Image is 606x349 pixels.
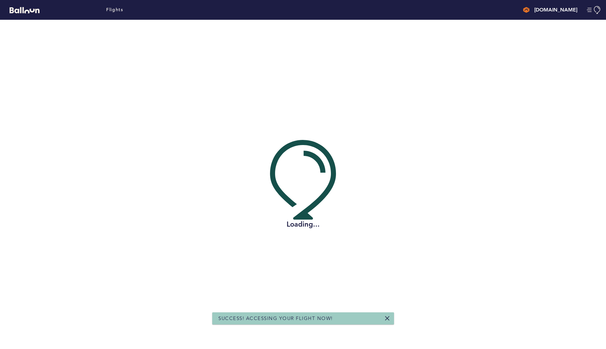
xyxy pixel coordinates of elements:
div: Success! Accessing your flight now! [212,312,394,324]
button: Manage Account [587,6,601,14]
a: Balloon [5,6,40,13]
a: Flights [106,6,123,13]
h2: Loading... [270,220,336,229]
svg: Balloon [10,7,40,13]
h4: [DOMAIN_NAME] [534,6,577,14]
